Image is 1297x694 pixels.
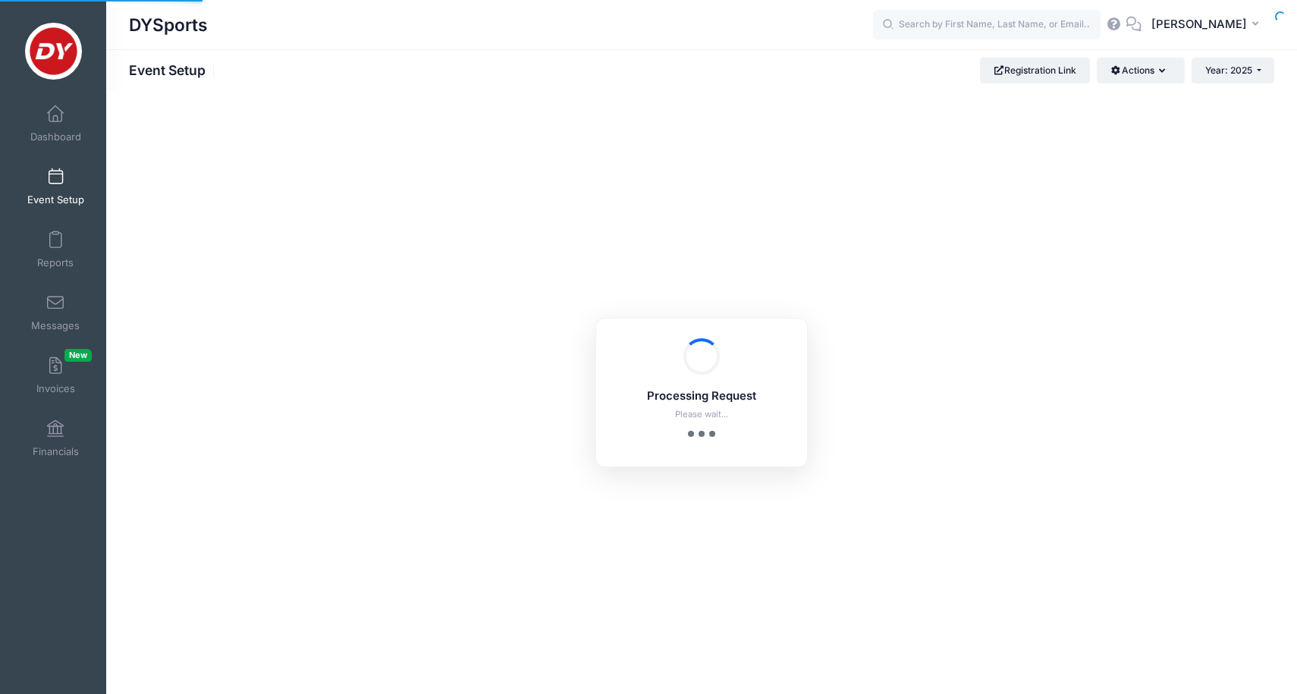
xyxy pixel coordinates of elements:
[36,382,75,395] span: Invoices
[1205,64,1252,76] span: Year: 2025
[31,319,80,332] span: Messages
[30,130,81,143] span: Dashboard
[37,256,74,269] span: Reports
[873,10,1101,40] input: Search by First Name, Last Name, or Email...
[20,286,92,339] a: Messages
[20,160,92,213] a: Event Setup
[980,58,1090,83] a: Registration Link
[33,445,79,458] span: Financials
[1142,8,1274,42] button: [PERSON_NAME]
[25,23,82,80] img: DYSports
[129,62,218,78] h1: Event Setup
[20,223,92,276] a: Reports
[20,97,92,150] a: Dashboard
[129,8,208,42] h1: DYSports
[1097,58,1184,83] button: Actions
[1151,16,1247,33] span: [PERSON_NAME]
[64,349,92,362] span: New
[20,412,92,465] a: Financials
[616,408,787,421] p: Please wait...
[27,193,84,206] span: Event Setup
[1192,58,1274,83] button: Year: 2025
[616,390,787,404] h5: Processing Request
[20,349,92,402] a: InvoicesNew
